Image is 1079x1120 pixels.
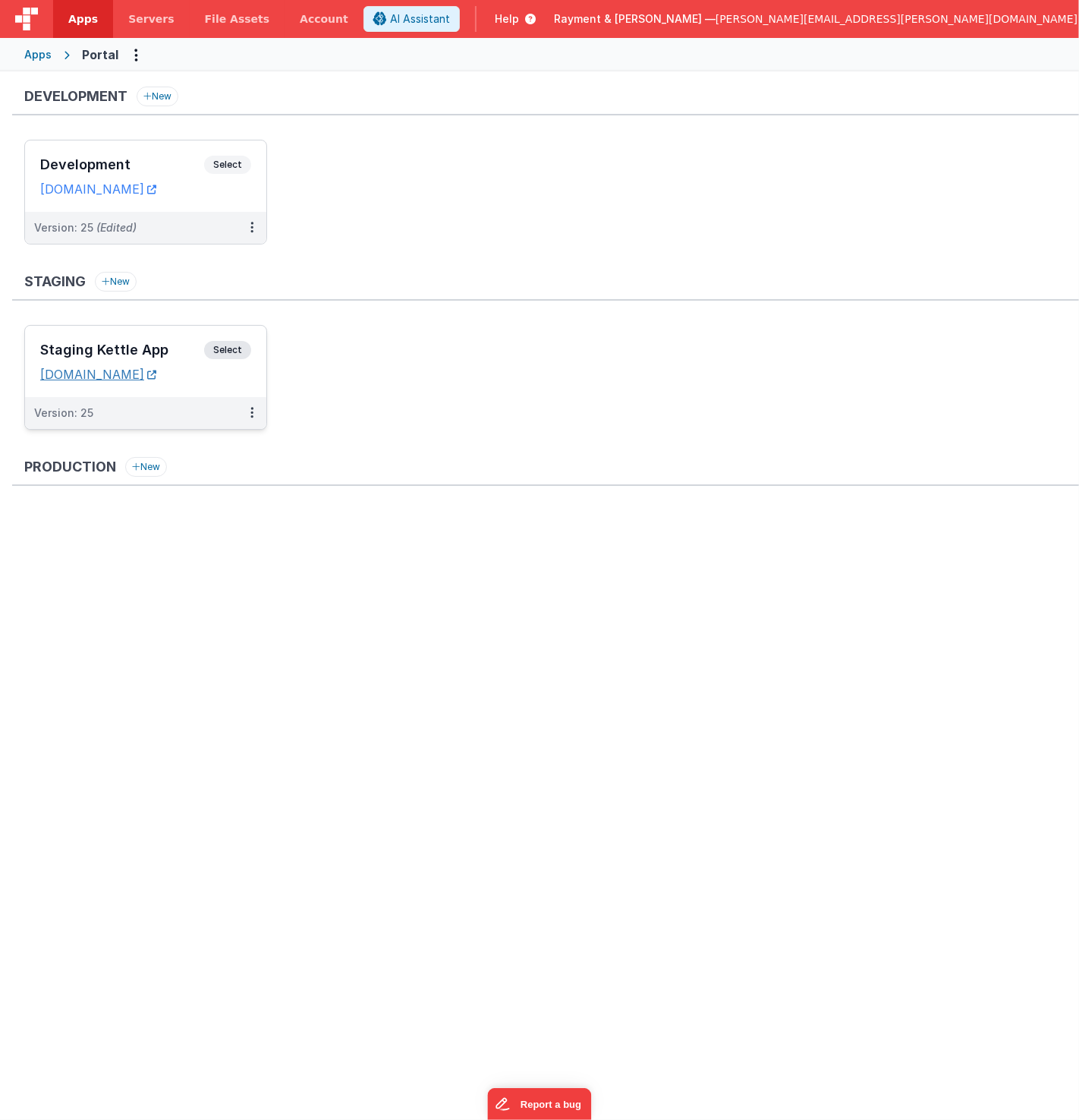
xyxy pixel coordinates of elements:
[363,6,460,32] button: AI Assistant
[24,47,52,62] div: Apps
[128,11,174,27] span: Servers
[204,156,251,174] span: Select
[96,221,137,234] span: (Edited)
[495,11,519,27] span: Help
[124,43,149,67] button: Options
[716,11,1077,27] span: [PERSON_NAME][EMAIL_ADDRESS][PERSON_NAME][DOMAIN_NAME]
[40,342,204,358] h3: Staging Kettle App
[82,46,118,64] div: Portal
[125,457,167,477] button: New
[554,11,716,27] span: Rayment & [PERSON_NAME] —
[488,1088,592,1120] iframe: Marker.io feedback button
[34,405,93,421] div: Version: 25
[24,459,116,475] h3: Production
[137,87,178,106] button: New
[24,274,86,289] h3: Staging
[204,341,251,359] span: Select
[68,11,98,27] span: Apps
[40,367,156,382] a: [DOMAIN_NAME]
[24,89,127,104] h3: Development
[390,11,450,27] span: AI Assistant
[40,181,156,197] a: [DOMAIN_NAME]
[40,157,204,172] h3: Development
[34,220,137,235] div: Version: 25
[95,272,137,292] button: New
[205,11,270,27] span: File Assets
